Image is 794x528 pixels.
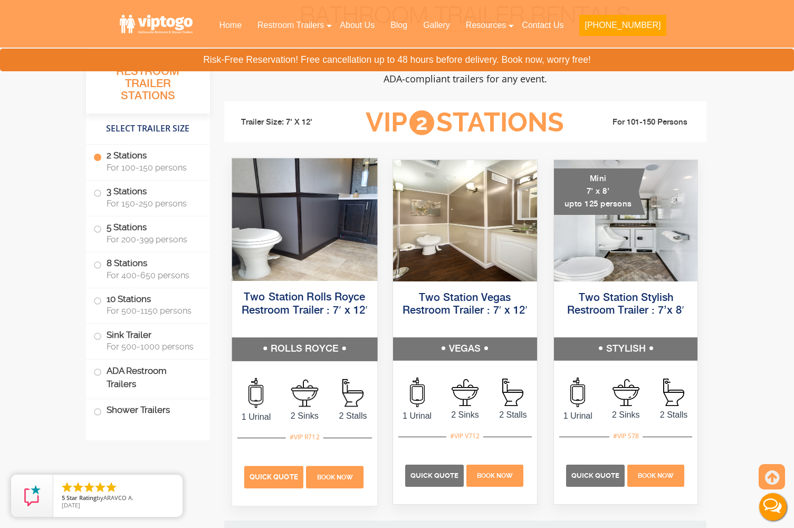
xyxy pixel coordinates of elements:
span: 1 Urinal [232,410,280,423]
span: Quick Quote [410,472,458,479]
li: Trailer Size: 7' X 12' [232,107,350,138]
span: Book Now [477,472,513,479]
a: Contact Us [514,14,571,37]
img: an icon of urinal [410,378,425,407]
span: 5 [62,494,65,502]
a: Resources [458,14,514,37]
label: ADA Restroom Trailers [93,360,203,395]
li:  [105,481,118,494]
a: Restroom Trailers [250,14,332,37]
span: 1 Urinal [554,410,602,422]
span: Quick Quote [249,473,298,481]
h5: ROLLS ROYCE [232,337,377,361]
a: Quick Quote [405,470,465,479]
span: For 500-1150 persons [107,306,197,316]
span: 2 Sinks [602,409,650,421]
a: Blog [382,14,415,37]
a: Two Station Vegas Restroom Trailer : 7′ x 12′ [403,293,528,316]
span: Book Now [317,474,353,481]
span: For 100-150 persons [107,163,197,173]
label: 8 Stations [93,252,203,285]
label: Shower Trailers [93,399,203,422]
span: 1 Urinal [393,410,441,422]
img: Side view of two station restroom trailer with separate doors for males and females [232,158,377,281]
img: an icon of urinal [570,378,585,407]
button: Live Chat [752,486,794,528]
span: For 200-399 persons [107,234,197,244]
img: A mini restroom trailer with two separate stations and separate doors for males and females [554,160,698,281]
a: Book Now [465,470,525,479]
span: 2 Sinks [280,409,329,422]
a: Quick Quote [244,472,304,481]
a: Home [211,14,250,37]
li:  [83,481,95,494]
a: Two Station Stylish Restroom Trailer : 7’x 8′ [567,293,684,316]
span: For 500-1000 persons [107,342,197,352]
img: an icon of sink [291,379,318,407]
div: #VIP R712 [285,430,323,444]
div: #VIP S78 [609,429,643,443]
span: 2 Sinks [441,409,489,421]
a: Two Station Rolls Royce Restroom Trailer : 7′ x 12′ [241,292,367,316]
div: Mini 7' x 8' upto 125 persons [554,168,645,215]
a: Book Now [304,472,365,481]
img: an icon of sink [452,379,479,406]
span: [DATE] [62,501,80,509]
span: 2 Stalls [329,409,377,422]
h3: All Portable Restroom Trailer Stations [86,50,210,114]
a: [PHONE_NUMBER] [571,14,674,42]
label: 2 Stations [93,145,203,177]
label: 5 Stations [93,216,203,249]
img: an icon of urinal [248,378,263,408]
h5: STYLISH [554,337,698,361]
span: by [62,495,174,502]
h5: VEGAS [393,337,537,361]
a: Book Now [626,470,686,479]
img: an icon of stall [342,379,363,407]
span: 2 Stalls [650,409,698,421]
label: 10 Stations [93,288,203,321]
span: For 400-650 persons [107,270,197,280]
a: About Us [332,14,382,37]
img: an icon of stall [663,379,684,406]
img: Side view of two station restroom trailer with separate doors for males and females [393,160,537,281]
label: Sink Trailer [93,324,203,356]
span: 2 [409,110,434,135]
li:  [61,481,73,494]
span: ARAVCO A. [103,494,133,502]
a: Gallery [415,14,458,37]
span: Quick Quote [571,472,619,479]
li:  [94,481,107,494]
div: #VIP V712 [446,429,483,443]
img: an icon of stall [502,379,523,406]
h4: Select Trailer Size [86,119,210,139]
button: [PHONE_NUMBER] [579,15,666,36]
span: Book Now [638,472,674,479]
label: 3 Stations [93,181,203,213]
img: an icon of sink [613,379,639,406]
span: Star Rating [66,494,97,502]
a: Quick Quote [566,470,626,479]
li: For 101-150 Persons [581,116,699,129]
span: For 150-250 persons [107,199,197,209]
img: Review Rating [22,485,43,506]
h3: VIP Stations [349,108,580,137]
span: 2 Stalls [489,409,537,421]
li:  [72,481,84,494]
